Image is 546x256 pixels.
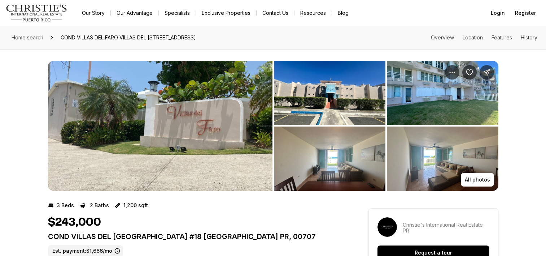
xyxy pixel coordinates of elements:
nav: Page section menu [431,35,537,40]
p: 3 Beds [57,202,74,208]
button: View image gallery [387,61,498,125]
a: Resources [294,8,332,18]
button: Contact Us [257,8,294,18]
span: Home search [12,34,43,40]
a: Blog [332,8,354,18]
p: COND VILLAS DEL [GEOGRAPHIC_DATA] #18 [GEOGRAPHIC_DATA] PR, 00707 [48,232,342,241]
button: Login [486,6,509,20]
button: Property options [445,65,459,80]
a: Our Story [76,8,110,18]
a: Home search [9,32,46,43]
a: Exclusive Properties [196,8,256,18]
p: All photos [465,177,490,183]
h1: $243,000 [48,216,101,229]
a: Our Advantage [111,8,158,18]
a: Skip to: History [521,34,537,40]
a: Skip to: Location [463,34,483,40]
p: 1,200 sqft [123,202,148,208]
li: 2 of 5 [274,61,498,191]
div: Listing Photos [48,61,498,191]
button: View image gallery [387,127,498,191]
span: Login [491,10,505,16]
img: logo [6,4,67,22]
span: Register [515,10,536,16]
button: View image gallery [274,61,385,125]
button: All photos [461,173,494,187]
p: 2 Baths [90,202,109,208]
li: 1 of 5 [48,61,272,191]
a: Skip to: Overview [431,34,454,40]
button: View image gallery [48,61,272,191]
button: Register [511,6,540,20]
button: Save Property: COND VILLAS DEL FARO VILLAS DEL FARO #18 [462,65,477,80]
a: Skip to: Features [492,34,512,40]
span: COND VILLAS DEL FARO VILLAS DEL [STREET_ADDRESS] [58,32,199,43]
button: Share Property: COND VILLAS DEL FARO VILLAS DEL FARO #18 [480,65,494,80]
p: Request a tour [415,250,452,256]
button: View image gallery [274,127,385,191]
p: Christie's International Real Estate PR [403,222,489,234]
a: Specialists [159,8,196,18]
